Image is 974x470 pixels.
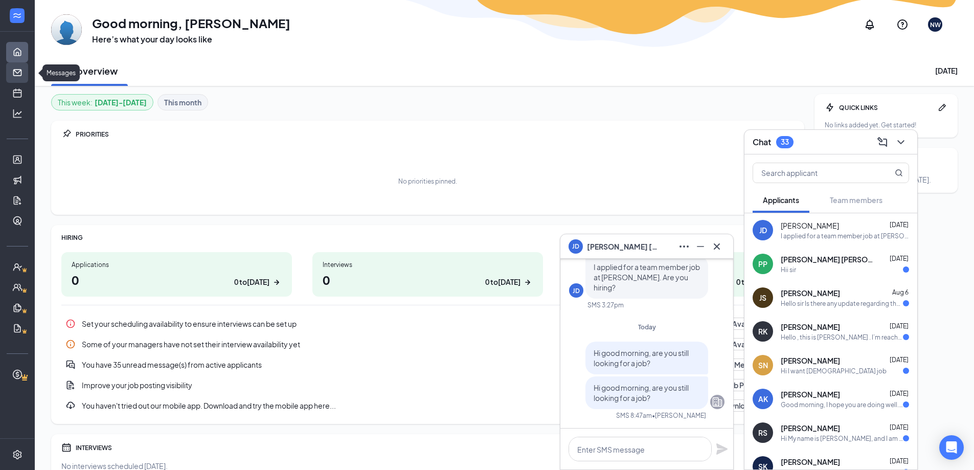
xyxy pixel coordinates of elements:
[61,334,794,354] a: InfoSome of your managers have not set their interview availability yetSet AvailabilityPin
[874,134,891,150] button: ComposeMessage
[72,271,282,288] h1: 0
[65,380,76,390] svg: DocumentAdd
[61,129,72,139] svg: Pin
[892,288,909,296] span: Aug 6
[716,443,728,455] svg: Plane
[781,333,903,342] div: Hello , this is [PERSON_NAME] . I’m reaching out to express my interest in the Team Associate pos...
[42,64,80,81] div: Messages
[76,130,794,139] div: PRIORITIES
[82,400,706,411] div: You haven't tried out our mobile app. Download and try the mobile app here...
[523,277,533,287] svg: ArrowRight
[758,394,768,404] div: AK
[711,240,723,253] svg: Cross
[890,322,909,330] span: [DATE]
[736,277,772,287] div: 0 to[DATE]
[61,314,794,334] div: Set your scheduling availability to ensure interviews can be set up
[12,10,22,20] svg: WorkstreamLogo
[61,375,794,395] div: Improve your job posting visibility
[781,138,789,146] div: 33
[753,137,771,148] h3: Chat
[61,354,794,375] a: DoubleChatActiveYou have 35 unread message(s) from active applicantsRead MessagesPin
[781,322,840,332] span: [PERSON_NAME]
[61,314,794,334] a: InfoSet your scheduling availability to ensure interviews can be set upAdd AvailabilityPin
[890,221,909,229] span: [DATE]
[753,163,874,183] input: Search applicant
[893,134,909,150] button: ChevronDown
[935,65,958,76] div: [DATE]
[692,238,709,255] button: Minimize
[594,383,689,402] span: Hi good morning, are you still looking for a job?
[76,443,794,452] div: INTERVIEWS
[65,339,76,349] svg: Info
[234,277,269,287] div: 0 to[DATE]
[693,379,776,391] button: Review Job Postings
[937,102,947,113] svg: Pen
[398,177,457,186] div: No priorities pinned.
[758,326,767,337] div: RK
[65,319,76,329] svg: Info
[652,411,706,420] span: • [PERSON_NAME]
[95,97,147,108] b: [DATE] - [DATE]
[895,169,903,177] svg: MagnifyingGlass
[758,360,768,370] div: SN
[758,428,767,438] div: RS
[62,64,118,77] h2: My overview
[594,262,700,292] span: I applied for a team member job at [PERSON_NAME]. Are you hiring?
[890,390,909,397] span: [DATE]
[781,367,887,375] div: Hi I want [DEMOGRAPHIC_DATA] job
[51,14,82,45] img: Natasha White
[939,435,964,460] div: Open Intercom Messenger
[890,457,909,465] span: [DATE]
[12,108,22,119] svg: Analysis
[864,18,876,31] svg: Notifications
[781,355,840,366] span: [PERSON_NAME]
[781,299,903,308] div: Hello sir Is there any update regarding the job i am ready for an interview and in need for this ...
[594,348,689,368] span: Hi good morning, are you still looking for a job?
[781,400,903,409] div: Good morning, I hope you are doing well. Is there any update on the application?
[763,195,799,205] span: Applicants
[72,260,282,269] div: Applications
[65,360,76,370] svg: DoubleChatActive
[781,434,903,443] div: Hi My name is [PERSON_NAME], and I am interested in joining your team. I have experience working ...
[82,339,706,349] div: Some of your managers have not set their interview availability yet
[895,136,907,148] svg: ChevronDown
[58,97,147,108] div: This week :
[323,271,533,288] h1: 0
[61,395,794,416] div: You haven't tried out our mobile app. Download and try the mobile app here...
[678,240,690,253] svg: Ellipses
[638,323,656,331] span: Today
[61,252,292,297] a: Applications00 to[DATE]ArrowRight
[61,233,794,242] div: HIRING
[759,225,767,235] div: JD
[61,334,794,354] div: Some of your managers have not set their interview availability yet
[890,356,909,364] span: [DATE]
[781,254,873,264] span: [PERSON_NAME] [PERSON_NAME]
[82,319,704,329] div: Set your scheduling availability to ensure interviews can be set up
[825,102,835,113] svg: Bolt
[61,354,794,375] div: You have 35 unread message(s) from active applicants
[890,423,909,431] span: [DATE]
[573,286,580,295] div: JD
[758,259,767,269] div: PP
[930,20,941,29] div: NW
[896,18,909,31] svg: QuestionInfo
[711,396,723,408] svg: Company
[12,450,22,460] svg: Settings
[709,359,776,371] button: Read Messages
[65,400,76,411] svg: Download
[587,301,624,309] div: SMS 3:27pm
[61,375,794,395] a: DocumentAddImprove your job posting visibilityReview Job PostingsPin
[710,318,776,330] button: Add Availability
[61,442,72,453] svg: Calendar
[82,380,687,390] div: Improve your job posting visibility
[759,293,766,303] div: JS
[82,360,703,370] div: You have 35 unread message(s) from active applicants
[781,232,909,240] div: I applied for a team member job at [PERSON_NAME]. Are you hiring?
[485,277,520,287] div: 0 to[DATE]
[312,252,543,297] a: Interviews00 to[DATE]ArrowRight
[839,103,933,112] div: QUICK LINKS
[323,260,533,269] div: Interviews
[825,121,947,129] div: No links added yet. Get started!
[694,240,707,253] svg: Minimize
